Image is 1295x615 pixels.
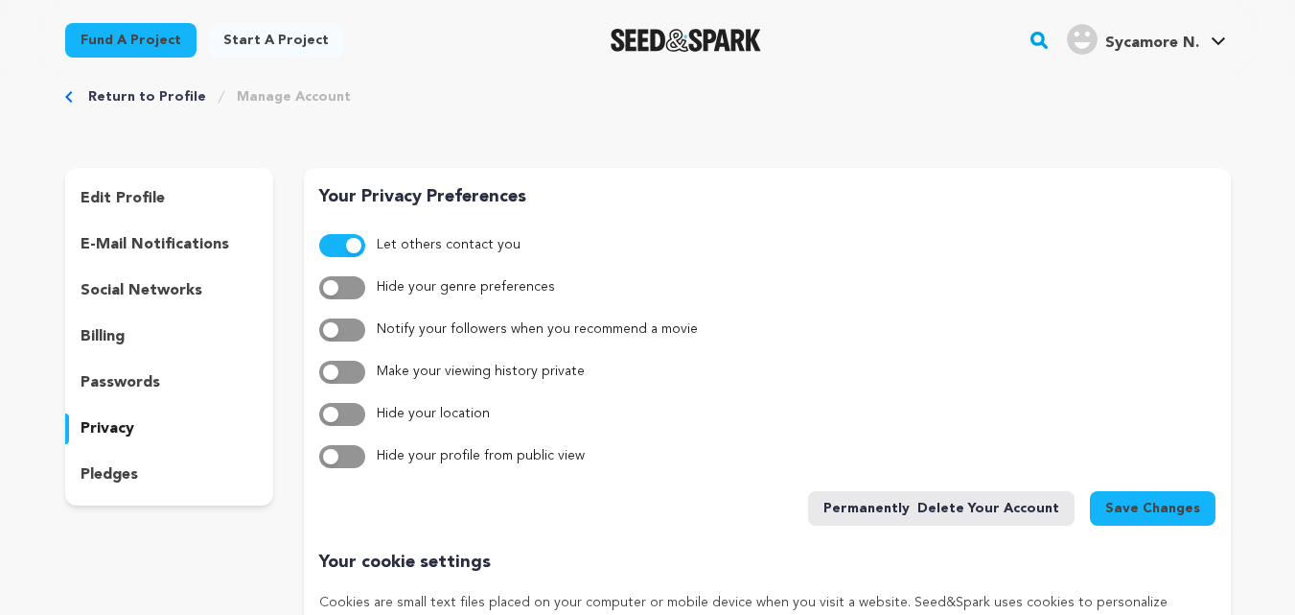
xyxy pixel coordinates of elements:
[65,460,274,490] button: pledges
[377,361,585,384] label: Make your viewing history private
[377,234,520,257] label: Let others contact you
[377,276,555,299] label: Hide your genre preferences
[1067,24,1098,55] img: user.png
[1090,491,1215,526] button: Save Changes
[81,325,125,348] p: billing
[377,319,698,342] label: Notify your followers when you recommend a movie
[81,463,138,486] p: pledges
[1105,35,1199,51] span: Sycamore N.
[65,367,274,398] button: passwords
[237,87,351,106] a: Manage Account
[611,29,761,52] a: Seed&Spark Homepage
[808,491,1075,526] button: Permanentlydelete your account
[208,23,344,58] a: Start a project
[81,233,229,256] p: e-mail notifications
[1105,499,1200,518] span: Save Changes
[88,87,206,106] a: Return to Profile
[65,23,197,58] a: Fund a project
[65,87,1231,106] div: Breadcrumb
[81,371,160,394] p: passwords
[611,29,761,52] img: Seed&Spark Logo Dark Mode
[65,229,274,260] button: e-mail notifications
[319,183,1214,211] p: Your Privacy Preferences
[1063,20,1230,60] span: Sycamore N.'s Profile
[65,321,274,352] button: billing
[1067,24,1199,55] div: Sycamore N.'s Profile
[81,279,202,302] p: social networks
[81,187,165,210] p: edit profile
[65,183,274,214] button: edit profile
[81,417,134,440] p: privacy
[377,403,490,426] label: Hide your location
[319,549,1214,577] p: Your cookie settings
[823,499,910,518] span: Permanently
[65,414,274,444] button: privacy
[377,445,585,468] label: Hide your profile from public view
[1063,20,1230,55] a: Sycamore N.'s Profile
[65,275,274,306] button: social networks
